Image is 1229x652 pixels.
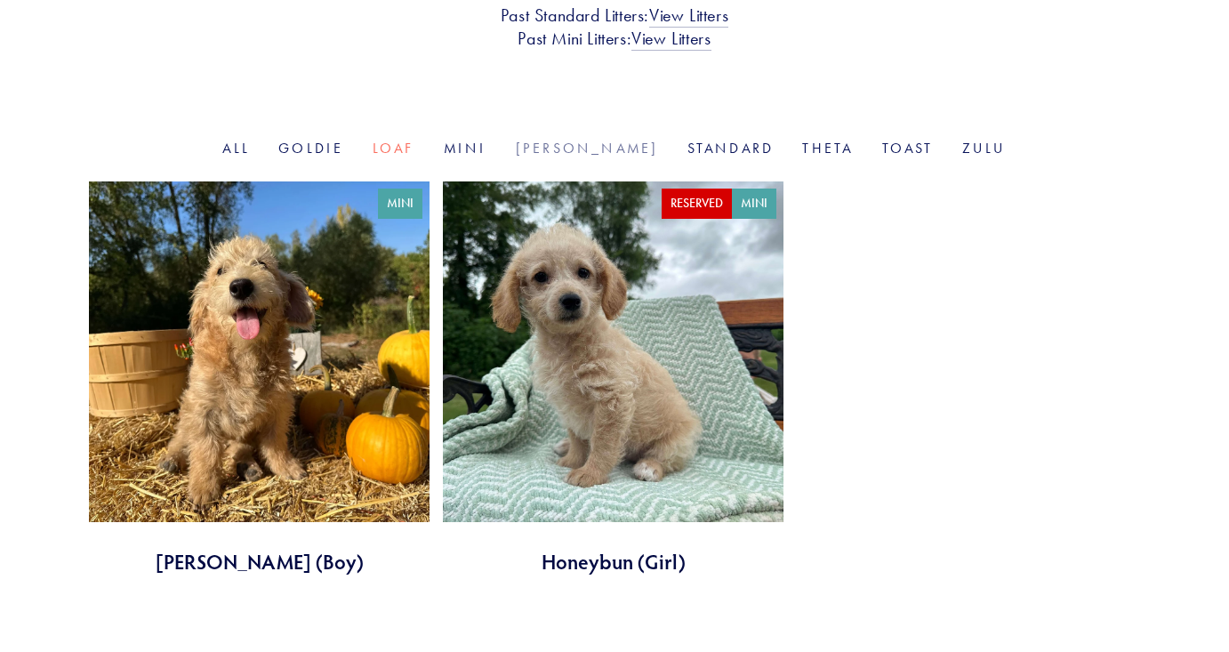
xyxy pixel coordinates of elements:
a: Goldie [278,140,343,157]
a: Toast [882,140,934,157]
a: View Litters [631,28,711,51]
a: Standard [687,140,775,157]
a: Theta [802,140,853,157]
a: Zulu [962,140,1007,157]
a: [PERSON_NAME] [516,140,659,157]
a: View Litters [649,4,728,28]
a: Loaf [373,140,415,157]
h3: Past Standard Litters: Past Mini Litters: [89,4,1140,50]
a: All [222,140,250,157]
a: Mini [444,140,487,157]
